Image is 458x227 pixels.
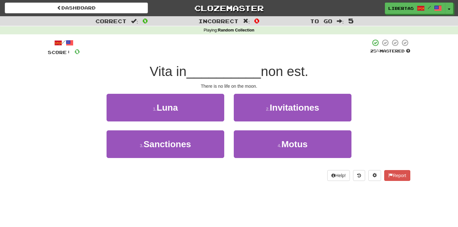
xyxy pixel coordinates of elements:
small: 1 . [153,107,157,112]
span: 25 % [370,48,380,53]
span: Invitationes [270,103,319,113]
span: Motus [281,139,308,149]
span: To go [310,18,332,24]
div: / [48,39,80,47]
span: Sanctiones [143,139,191,149]
button: 2.Invitationes [234,94,351,121]
div: Mastered [370,48,410,54]
span: : [337,18,344,24]
span: Libertas [388,5,414,11]
span: : [131,18,138,24]
small: 4 . [278,143,281,148]
span: 0 [142,17,148,24]
div: There is no life on the moon. [48,83,410,89]
span: Luna [156,103,178,113]
span: __________ [186,64,261,79]
button: Report [384,170,410,181]
a: Dashboard [5,3,148,13]
a: Libertas / [385,3,445,14]
span: Correct [95,18,127,24]
button: Round history (alt+y) [353,170,365,181]
span: non est. [261,64,308,79]
button: 4.Motus [234,130,351,158]
span: Score: [48,50,71,55]
span: 0 [254,17,260,24]
span: 0 [74,47,80,55]
span: 5 [348,17,354,24]
a: Clozemaster [157,3,301,14]
strong: Random Collection [218,28,254,32]
span: Incorrect [198,18,239,24]
button: Help! [327,170,350,181]
span: Vita in [149,64,186,79]
span: / [428,5,431,10]
button: 1.Luna [107,94,224,121]
button: 3.Sanctiones [107,130,224,158]
small: 2 . [266,107,270,112]
small: 3 . [140,143,143,148]
span: : [243,18,250,24]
